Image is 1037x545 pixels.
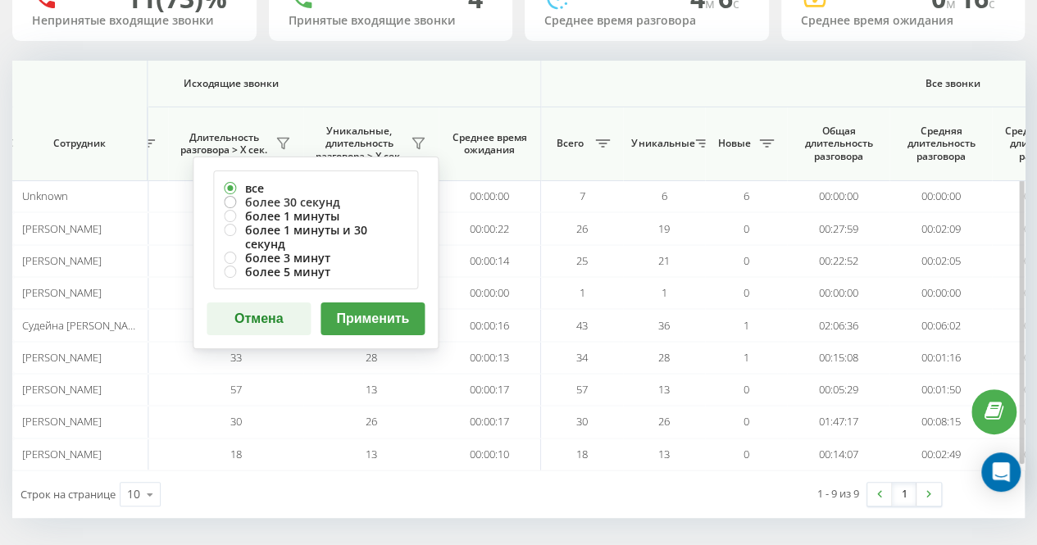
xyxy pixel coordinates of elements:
[744,447,749,461] span: 0
[544,14,749,28] div: Среднее время разговора
[439,180,541,212] td: 00:00:00
[439,342,541,374] td: 00:00:13
[981,452,1021,492] div: Open Intercom Messenger
[744,221,749,236] span: 0
[21,382,101,397] span: [PERSON_NAME]
[580,285,585,300] span: 1
[321,302,425,335] button: Применить
[658,253,670,268] span: 21
[21,285,101,300] span: [PERSON_NAME]
[366,414,377,429] span: 26
[576,414,588,429] span: 30
[658,350,670,365] span: 28
[230,382,242,397] span: 57
[576,447,588,461] span: 18
[230,414,242,429] span: 30
[21,253,101,268] span: [PERSON_NAME]
[631,137,690,150] span: Уникальные
[744,188,749,203] span: 6
[889,342,992,374] td: 00:01:16
[366,350,377,365] span: 28
[889,180,992,212] td: 00:00:00
[576,350,588,365] span: 34
[224,209,407,223] label: более 1 минуты
[662,285,667,300] span: 1
[889,406,992,438] td: 00:08:15
[439,309,541,341] td: 00:00:16
[21,350,101,365] span: [PERSON_NAME]
[576,253,588,268] span: 25
[20,487,116,502] span: Строк на странице
[658,414,670,429] span: 26
[799,125,877,163] span: Общая длительность разговора
[230,350,242,365] span: 33
[21,318,145,333] span: Судейна [PERSON_NAME]
[576,382,588,397] span: 57
[207,302,311,335] button: Отмена
[21,414,101,429] span: [PERSON_NAME]
[366,382,377,397] span: 13
[787,309,889,341] td: 02:06:36
[230,447,242,461] span: 18
[127,486,140,502] div: 10
[817,485,859,502] div: 1 - 9 из 9
[439,374,541,406] td: 00:00:17
[439,406,541,438] td: 00:00:17
[658,318,670,333] span: 36
[902,125,980,163] span: Средняя длительность разговора
[658,382,670,397] span: 13
[224,181,407,195] label: все
[787,180,889,212] td: 00:00:00
[224,265,407,279] label: более 5 минут
[787,374,889,406] td: 00:05:29
[176,131,271,157] span: Длительность разговора > Х сек.
[21,221,101,236] span: [PERSON_NAME]
[713,137,754,150] span: Новые
[787,212,889,244] td: 00:27:59
[787,245,889,277] td: 00:22:52
[21,188,67,203] span: Unknown
[889,245,992,277] td: 00:02:05
[580,188,585,203] span: 7
[662,188,667,203] span: 6
[439,277,541,309] td: 00:00:00
[312,125,406,163] span: Уникальные, длительность разговора > Х сек.
[787,438,889,470] td: 00:14:07
[576,318,588,333] span: 43
[32,14,237,28] div: Непринятые входящие звонки
[439,212,541,244] td: 00:00:22
[224,223,407,251] label: более 1 минуты и 30 секунд
[744,285,749,300] span: 0
[787,342,889,374] td: 00:15:08
[889,374,992,406] td: 00:01:50
[366,447,377,461] span: 13
[451,131,528,157] span: Среднее время ожидания
[289,14,493,28] div: Принятые входящие звонки
[787,406,889,438] td: 01:47:17
[26,137,133,150] span: Сотрудник
[889,212,992,244] td: 00:02:09
[889,277,992,309] td: 00:00:00
[744,318,749,333] span: 1
[744,253,749,268] span: 0
[224,195,407,209] label: более 30 секунд
[787,277,889,309] td: 00:00:00
[224,251,407,265] label: более 3 минут
[801,14,1006,28] div: Среднее время ожидания
[658,221,670,236] span: 19
[21,447,101,461] span: [PERSON_NAME]
[889,309,992,341] td: 00:06:02
[889,438,992,470] td: 00:02:49
[576,221,588,236] span: 26
[439,245,541,277] td: 00:00:14
[744,350,749,365] span: 1
[892,483,916,506] a: 1
[549,137,590,150] span: Всего
[439,438,541,470] td: 00:00:10
[658,447,670,461] span: 13
[744,414,749,429] span: 0
[744,382,749,397] span: 0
